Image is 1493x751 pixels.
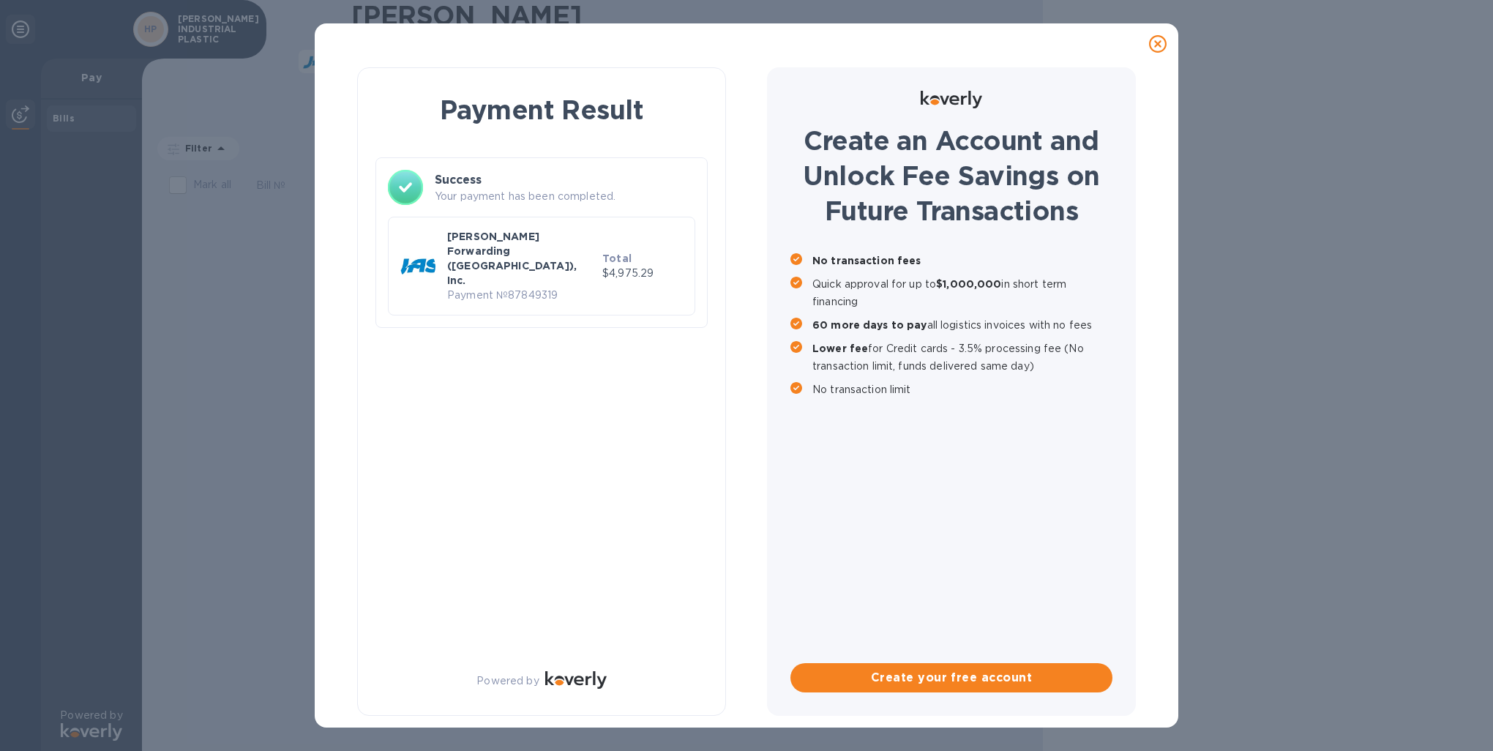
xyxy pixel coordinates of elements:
h1: Payment Result [381,91,702,128]
p: Your payment has been completed. [435,189,695,204]
b: Lower fee [812,343,868,354]
b: No transaction fees [812,255,921,266]
p: for Credit cards - 3.5% processing fee (No transaction limit, funds delivered same day) [812,340,1112,375]
img: Logo [545,671,607,689]
p: Powered by [476,673,539,689]
button: Create your free account [790,663,1112,692]
p: $4,975.29 [602,266,683,281]
p: Quick approval for up to in short term financing [812,275,1112,310]
b: $1,000,000 [936,278,1001,290]
h1: Create an Account and Unlock Fee Savings on Future Transactions [790,123,1112,228]
p: No transaction limit [812,381,1112,398]
b: 60 more days to pay [812,319,927,331]
b: Total [602,253,632,264]
h3: Success [435,171,695,189]
p: Payment № 87849319 [447,288,596,303]
img: Logo [921,91,982,108]
p: all logistics invoices with no fees [812,316,1112,334]
p: [PERSON_NAME] Forwarding ([GEOGRAPHIC_DATA]), Inc. [447,229,596,288]
span: Create your free account [802,669,1101,687]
